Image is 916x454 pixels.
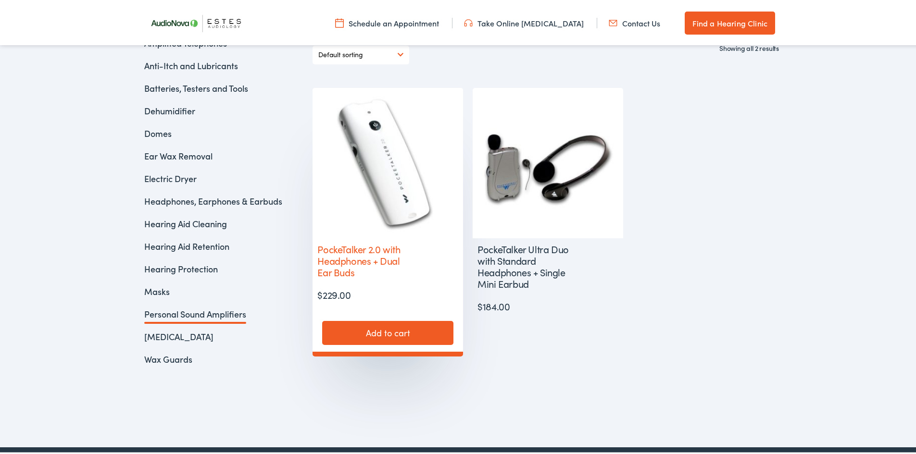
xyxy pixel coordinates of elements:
[144,35,227,47] a: Amplified Telephones
[335,16,344,26] img: utility icon
[477,297,483,311] span: $
[144,238,229,250] a: Hearing Aid Retention
[317,286,351,299] bdi: 229.00
[144,58,238,70] a: Anti-Itch and Lubricants
[144,351,192,363] a: Wax Guards
[473,86,623,311] a: PockeTalker Ultra Duo with Standard Headphones + Single Mini Earbud $184.00
[719,41,779,51] p: Showing all 2 results
[313,236,415,281] h2: PockeTalker 2.0 with Headphones + Dual Ear Buds
[144,216,227,228] a: Hearing Aid Cleaning
[335,16,439,26] a: Schedule an Appointment
[464,16,584,26] a: Take Online [MEDICAL_DATA]
[144,103,195,115] a: Dehumidifier
[477,297,510,311] bdi: 184.00
[317,286,323,299] span: $
[144,261,218,273] a: Hearing Protection
[144,306,246,318] a: Personal Sound Amplifiers
[144,193,282,205] a: Headphones, Earphones & Earbuds
[473,236,575,292] h2: PockeTalker Ultra Duo with Standard Headphones + Single Mini Earbud
[464,16,473,26] img: utility icon
[144,329,213,341] a: [MEDICAL_DATA]
[144,283,170,295] a: Masks
[609,16,617,26] img: utility icon
[144,80,248,92] a: Batteries, Testers and Tools
[144,125,172,137] a: Domes
[318,44,403,62] select: Shop order
[609,16,660,26] a: Contact Us
[313,86,463,300] a: PockeTalker 2.0 with Headphones + Dual Ear Buds $229.00
[144,171,197,183] a: Electric Dryer
[322,319,453,343] a: Add to cart: “PockeTalker 2.0 with Headphones + Dual Ear Buds”
[685,10,775,33] a: Find a Hearing Clinic
[144,148,213,160] a: Ear Wax Removal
